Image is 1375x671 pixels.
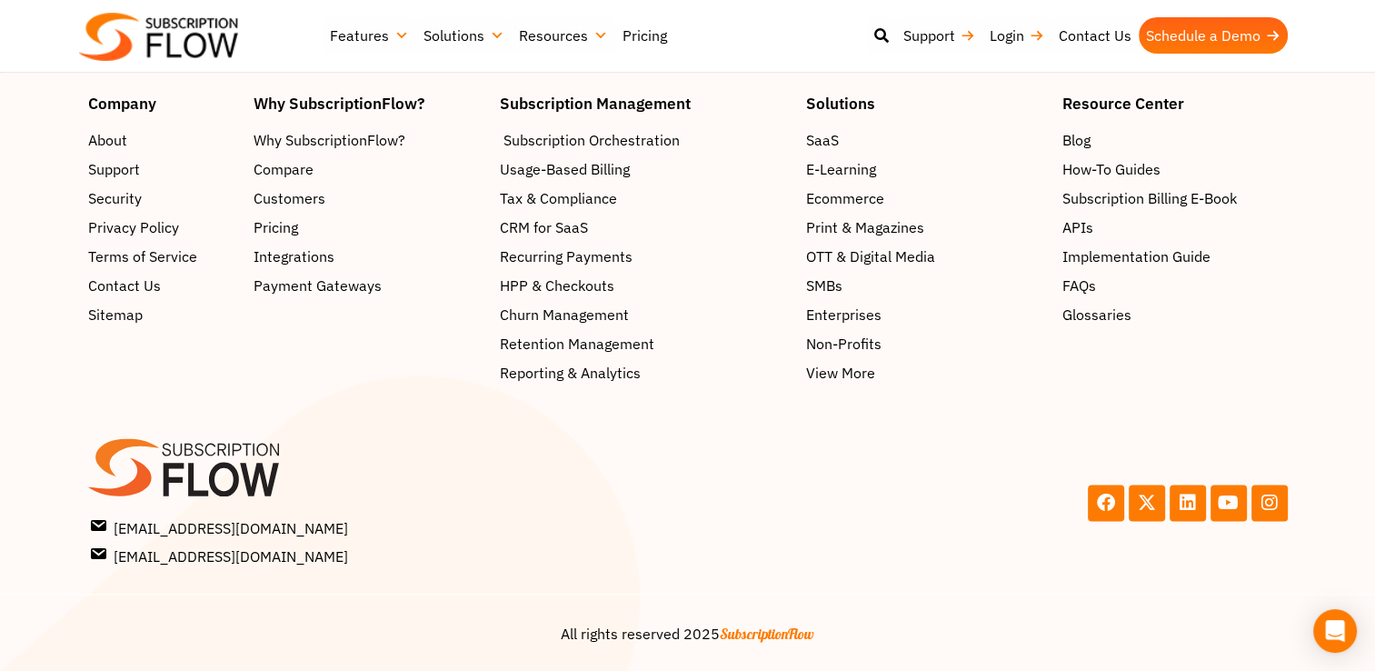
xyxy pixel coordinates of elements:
[500,158,788,180] a: Usage-Based Billing
[500,275,788,296] a: HPP & Checkouts
[1061,158,1287,180] a: How-To Guides
[254,129,405,151] span: Why SubscriptionFlow?
[806,158,876,180] span: E-Learning
[500,245,633,267] span: Recurring Payments
[1061,216,1092,238] span: APIs
[806,275,1043,296] a: SMBs
[88,129,235,151] a: About
[254,245,482,267] a: Integrations
[254,245,334,267] span: Integrations
[88,187,142,209] span: Security
[720,624,814,642] span: SubscriptionFlow
[500,187,788,209] a: Tax & Compliance
[806,187,884,209] span: Ecommerce
[92,515,683,538] a: [EMAIL_ADDRESS][DOMAIN_NAME]
[1061,245,1287,267] a: Implementation Guide
[1061,275,1287,296] a: FAQs
[88,304,143,325] span: Sitemap
[92,515,348,538] span: [EMAIL_ADDRESS][DOMAIN_NAME]
[254,129,482,151] a: Why SubscriptionFlow?
[254,95,482,111] h4: Why SubscriptionFlow?
[806,362,875,384] span: View More
[806,129,1043,151] a: SaaS
[806,95,1043,111] h4: Solutions
[1061,304,1287,325] a: Glossaries
[806,275,842,296] span: SMBs
[1061,245,1210,267] span: Implementation Guide
[79,13,238,61] img: Subscriptionflow
[323,17,416,54] a: Features
[500,333,654,355] span: Retention Management
[1061,304,1131,325] span: Glossaries
[806,158,1043,180] a: E-Learning
[500,187,617,209] span: Tax & Compliance
[1061,158,1160,180] span: How-To Guides
[806,216,924,238] span: Print & Magazines
[806,333,882,355] span: Non-Profits
[500,158,630,180] span: Usage-Based Billing
[806,333,1043,355] a: Non-Profits
[500,362,788,384] a: Reporting & Analytics
[1061,275,1095,296] span: FAQs
[416,17,512,54] a: Solutions
[806,245,1043,267] a: OTT & Digital Media
[92,543,683,566] a: [EMAIL_ADDRESS][DOMAIN_NAME]
[1061,187,1287,209] a: Subscription Billing E-Book
[806,216,1043,238] a: Print & Magazines
[500,275,614,296] span: HPP & Checkouts
[500,216,588,238] span: CRM for SaaS
[982,17,1051,54] a: Login
[896,17,982,54] a: Support
[1051,17,1139,54] a: Contact Us
[500,129,788,151] a: Subscription Orchestration
[88,245,197,267] span: Terms of Service
[1061,216,1287,238] a: APIs
[254,275,382,296] span: Payment Gateways
[615,17,674,54] a: Pricing
[1061,129,1287,151] a: Blog
[1313,609,1357,653] div: Open Intercom Messenger
[806,245,935,267] span: OTT & Digital Media
[88,438,279,496] img: SF-logo
[254,216,482,238] a: Pricing
[806,304,1043,325] a: Enterprises
[500,362,641,384] span: Reporting & Analytics
[500,245,788,267] a: Recurring Payments
[806,129,839,151] span: SaaS
[88,275,161,296] span: Contact Us
[500,304,629,325] span: Churn Management
[88,216,235,238] a: Privacy Policy
[254,216,298,238] span: Pricing
[1061,95,1287,111] h4: Resource Center
[254,187,325,209] span: Customers
[806,362,1043,384] a: View More
[254,275,482,296] a: Payment Gateways
[500,95,788,111] h4: Subscription Management
[512,17,615,54] a: Resources
[1061,187,1236,209] span: Subscription Billing E-Book
[806,187,1043,209] a: Ecommerce
[806,304,882,325] span: Enterprises
[254,158,482,180] a: Compare
[92,543,348,566] span: [EMAIL_ADDRESS][DOMAIN_NAME]
[88,158,235,180] a: Support
[1061,129,1090,151] span: Blog
[500,333,788,355] a: Retention Management
[88,216,179,238] span: Privacy Policy
[88,245,235,267] a: Terms of Service
[254,187,482,209] a: Customers
[254,158,314,180] span: Compare
[503,129,680,151] span: Subscription Orchestration
[88,622,1288,644] center: All rights reserved 2025
[500,304,788,325] a: Churn Management
[88,304,235,325] a: Sitemap
[88,129,127,151] span: About
[88,187,235,209] a: Security
[88,158,140,180] span: Support
[1139,17,1288,54] a: Schedule a Demo
[500,216,788,238] a: CRM for SaaS
[88,95,235,111] h4: Company
[88,275,235,296] a: Contact Us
